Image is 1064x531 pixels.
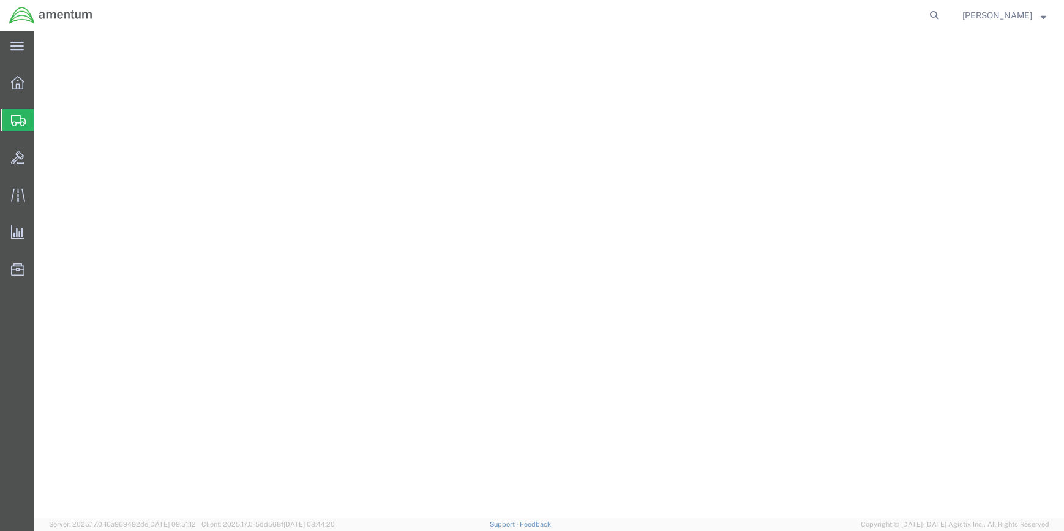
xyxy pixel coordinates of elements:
a: Feedback [520,521,551,528]
span: [DATE] 08:44:20 [283,521,335,528]
iframe: FS Legacy Container [34,31,1064,518]
a: Support [490,521,520,528]
span: Copyright © [DATE]-[DATE] Agistix Inc., All Rights Reserved [861,519,1049,530]
span: Client: 2025.17.0-5dd568f [201,521,335,528]
span: [DATE] 09:51:12 [148,521,196,528]
button: [PERSON_NAME] [962,8,1047,23]
span: Donald Frederiksen [962,9,1032,22]
span: Server: 2025.17.0-16a969492de [49,521,196,528]
img: logo [9,6,93,24]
